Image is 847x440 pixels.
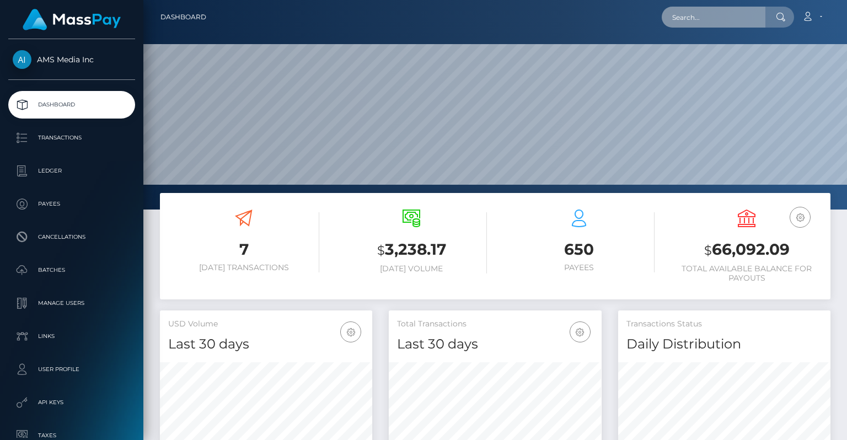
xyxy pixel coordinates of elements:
p: Links [13,328,131,345]
h4: Last 30 days [397,335,593,354]
img: AMS Media Inc [13,50,31,69]
a: Payees [8,190,135,218]
h4: Last 30 days [168,335,364,354]
h5: USD Volume [168,319,364,330]
p: User Profile [13,361,131,378]
a: Cancellations [8,223,135,251]
h6: Total Available Balance for Payouts [671,264,822,283]
p: Ledger [13,163,131,179]
h3: 650 [503,239,655,260]
a: Dashboard [160,6,206,29]
h5: Transactions Status [626,319,822,330]
a: Links [8,323,135,350]
p: Batches [13,262,131,278]
a: Manage Users [8,289,135,317]
p: Manage Users [13,295,131,312]
p: Transactions [13,130,131,146]
h6: [DATE] Volume [336,264,487,273]
h4: Daily Distribution [626,335,822,354]
p: Dashboard [13,96,131,113]
a: Batches [8,256,135,284]
h3: 3,238.17 [336,239,487,261]
input: Search... [662,7,765,28]
a: API Keys [8,389,135,416]
h6: Payees [503,263,655,272]
a: Dashboard [8,91,135,119]
p: Cancellations [13,229,131,245]
p: API Keys [13,394,131,411]
h6: [DATE] Transactions [168,263,319,272]
h3: 7 [168,239,319,260]
img: MassPay Logo [23,9,121,30]
h5: Total Transactions [397,319,593,330]
small: $ [704,243,712,258]
a: Transactions [8,124,135,152]
h3: 66,092.09 [671,239,822,261]
a: Ledger [8,157,135,185]
small: $ [377,243,385,258]
p: Payees [13,196,131,212]
span: AMS Media Inc [8,55,135,65]
a: User Profile [8,356,135,383]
